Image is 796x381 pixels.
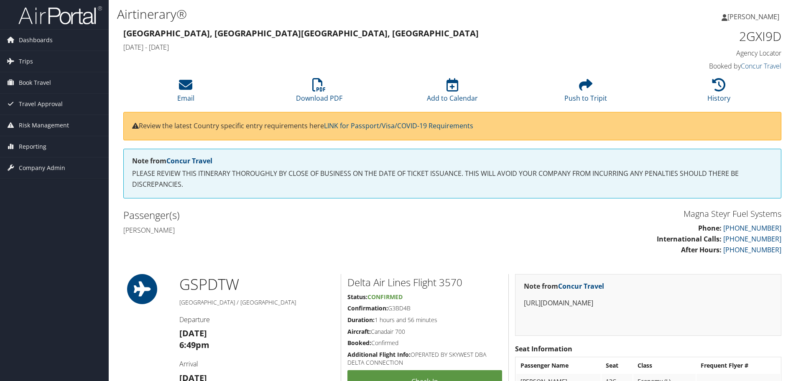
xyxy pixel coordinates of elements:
strong: Aircraft: [347,328,371,335]
a: Download PDF [296,83,342,103]
a: [PHONE_NUMBER] [723,234,781,244]
h2: Passenger(s) [123,208,446,222]
strong: Booked: [347,339,371,347]
a: Concur Travel [558,282,604,291]
strong: Phone: [698,224,722,233]
a: Push to Tripit [564,83,607,103]
h1: GSP DTW [179,274,334,295]
h4: [PERSON_NAME] [123,226,446,235]
span: Company Admin [19,157,65,178]
h1: 2GXI9D [626,28,781,45]
a: History [707,83,730,103]
img: airportal-logo.png [18,5,102,25]
a: [PHONE_NUMBER] [723,245,781,254]
strong: Duration: [347,316,375,324]
a: [PERSON_NAME] [722,4,788,29]
a: Concur Travel [741,61,781,71]
th: Seat [602,358,633,373]
p: [URL][DOMAIN_NAME] [524,298,773,309]
a: Email [177,83,194,103]
h4: Arrival [179,359,334,368]
span: Dashboards [19,30,53,51]
a: Concur Travel [166,156,212,165]
strong: Seat Information [515,344,572,353]
span: [PERSON_NAME] [727,12,779,21]
th: Frequent Flyer # [696,358,780,373]
strong: Confirmation: [347,304,388,312]
a: [PHONE_NUMBER] [723,224,781,233]
strong: After Hours: [681,245,722,254]
h5: 1 hours and 56 minutes [347,316,502,324]
h1: Airtinerary® [117,5,564,23]
h4: Departure [179,315,334,324]
h2: Delta Air Lines Flight 3570 [347,275,502,290]
h4: Booked by [626,61,781,71]
strong: [GEOGRAPHIC_DATA], [GEOGRAPHIC_DATA] [GEOGRAPHIC_DATA], [GEOGRAPHIC_DATA] [123,28,479,39]
p: Review the latest Country specific entry requirements here [132,121,773,132]
h4: Agency Locator [626,48,781,58]
strong: Additional Flight Info: [347,351,411,358]
span: Travel Approval [19,94,63,114]
strong: 6:49pm [179,339,209,351]
h3: Magna Steyr Fuel Systems [459,208,781,220]
h5: G3BD4B [347,304,502,312]
h5: OPERATED BY SKYWEST DBA DELTA CONNECTION [347,351,502,367]
span: Risk Management [19,115,69,136]
span: Reporting [19,136,46,157]
p: PLEASE REVIEW THIS ITINERARY THOROUGHLY BY CLOSE OF BUSINESS ON THE DATE OF TICKET ISSUANCE. THIS... [132,168,773,190]
strong: [DATE] [179,328,207,339]
strong: International Calls: [657,234,722,244]
h5: [GEOGRAPHIC_DATA] / [GEOGRAPHIC_DATA] [179,298,334,307]
span: Book Travel [19,72,51,93]
span: Trips [19,51,33,72]
a: Add to Calendar [427,83,478,103]
strong: Status: [347,293,367,301]
h5: Confirmed [347,339,502,347]
strong: Note from [524,282,604,291]
th: Passenger Name [516,358,601,373]
a: LINK for Passport/Visa/COVID-19 Requirements [324,121,473,130]
strong: Note from [132,156,212,165]
h5: Canadair 700 [347,328,502,336]
h4: [DATE] - [DATE] [123,43,614,52]
span: Confirmed [367,293,403,301]
th: Class [633,358,695,373]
